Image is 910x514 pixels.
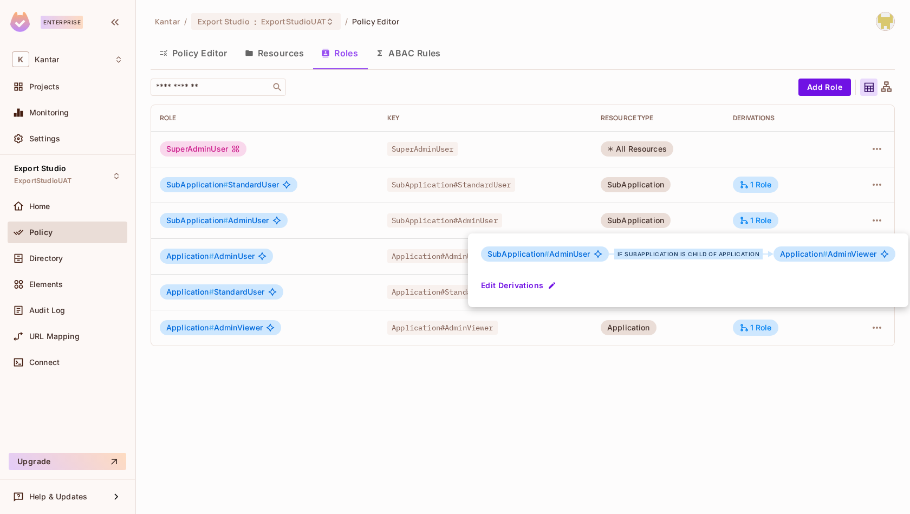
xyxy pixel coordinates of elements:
span: # [544,249,549,258]
span: # [823,249,828,258]
span: SubApplication [487,249,549,258]
div: if SubApplication is child of Application [614,249,763,259]
span: AdminUser [487,250,590,258]
span: AdminViewer [780,250,876,258]
span: Application [780,249,828,258]
button: Edit Derivations [481,277,558,294]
